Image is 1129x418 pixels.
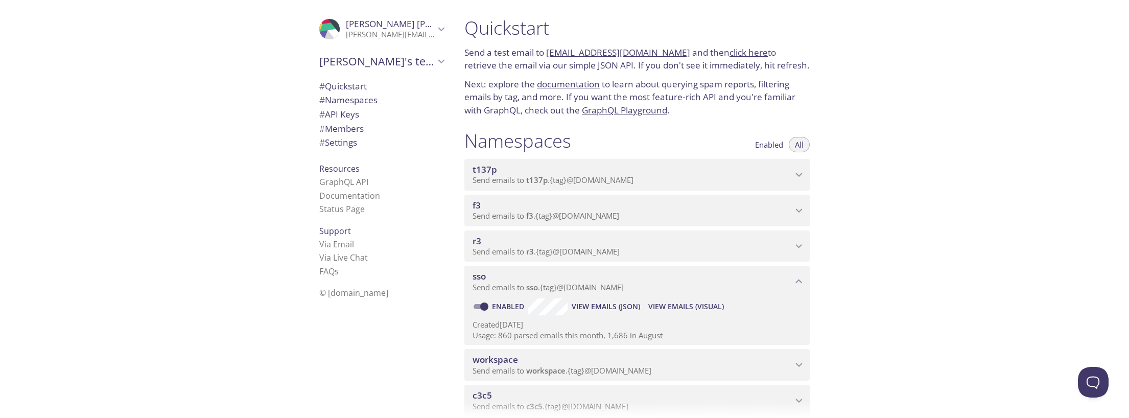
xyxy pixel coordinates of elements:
[473,199,481,211] span: f3
[526,282,538,292] span: sso
[473,246,620,257] span: Send emails to . {tag} @[DOMAIN_NAME]
[464,16,810,39] h1: Quickstart
[464,46,810,72] p: Send a test email to and then to retrieve the email via our simple JSON API. If you don't see it ...
[311,107,452,122] div: API Keys
[319,123,325,134] span: #
[464,230,810,262] div: r3 namespace
[319,80,325,92] span: #
[582,104,667,116] a: GraphQL Playground
[319,287,388,298] span: © [DOMAIN_NAME]
[464,195,810,226] div: f3 namespace
[644,298,728,315] button: View Emails (Visual)
[473,175,633,185] span: Send emails to . {tag} @[DOMAIN_NAME]
[464,129,571,152] h1: Namespaces
[319,80,367,92] span: Quickstart
[319,54,435,68] span: [PERSON_NAME]'s team
[311,12,452,46] div: Gavin Hewitt
[464,385,810,416] div: c3c5 namespace
[319,225,351,237] span: Support
[730,47,768,58] a: click here
[311,79,452,94] div: Quickstart
[526,246,534,257] span: r3
[311,48,452,75] div: Malcolm's team
[473,354,518,365] span: workspace
[473,319,802,330] p: Created [DATE]
[526,211,533,221] span: f3
[789,137,810,152] button: All
[319,136,325,148] span: #
[464,266,810,297] div: sso namespace
[346,18,486,30] span: [PERSON_NAME] [PERSON_NAME]
[464,159,810,191] div: t137p namespace
[464,349,810,381] div: workspace namespace
[335,266,339,277] span: s
[311,122,452,136] div: Members
[1078,367,1109,398] iframe: Help Scout Beacon - Open
[473,211,619,221] span: Send emails to . {tag} @[DOMAIN_NAME]
[568,298,644,315] button: View Emails (JSON)
[526,365,566,376] span: workspace
[319,108,325,120] span: #
[473,164,497,175] span: t137p
[546,47,690,58] a: [EMAIL_ADDRESS][DOMAIN_NAME]
[526,175,548,185] span: t137p
[319,190,380,201] a: Documentation
[473,282,624,292] span: Send emails to . {tag} @[DOMAIN_NAME]
[749,137,789,152] button: Enabled
[319,94,325,106] span: #
[537,78,600,90] a: documentation
[319,94,378,106] span: Namespaces
[319,136,357,148] span: Settings
[473,389,492,401] span: c3c5
[311,135,452,150] div: Team Settings
[319,123,364,134] span: Members
[473,270,486,282] span: sso
[572,300,640,313] span: View Emails (JSON)
[311,93,452,107] div: Namespaces
[319,239,354,250] a: Via Email
[648,300,724,313] span: View Emails (Visual)
[346,30,435,40] p: [PERSON_NAME][EMAIL_ADDRESS][DOMAIN_NAME]
[319,203,365,215] a: Status Page
[319,163,360,174] span: Resources
[319,252,368,263] a: Via Live Chat
[473,365,651,376] span: Send emails to . {tag} @[DOMAIN_NAME]
[319,266,339,277] a: FAQ
[473,235,481,247] span: r3
[319,108,359,120] span: API Keys
[464,78,810,117] p: Next: explore the to learn about querying spam reports, filtering emails by tag, and more. If you...
[490,301,528,311] a: Enabled
[319,176,368,188] a: GraphQL API
[473,330,802,341] p: Usage: 860 parsed emails this month, 1,686 in August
